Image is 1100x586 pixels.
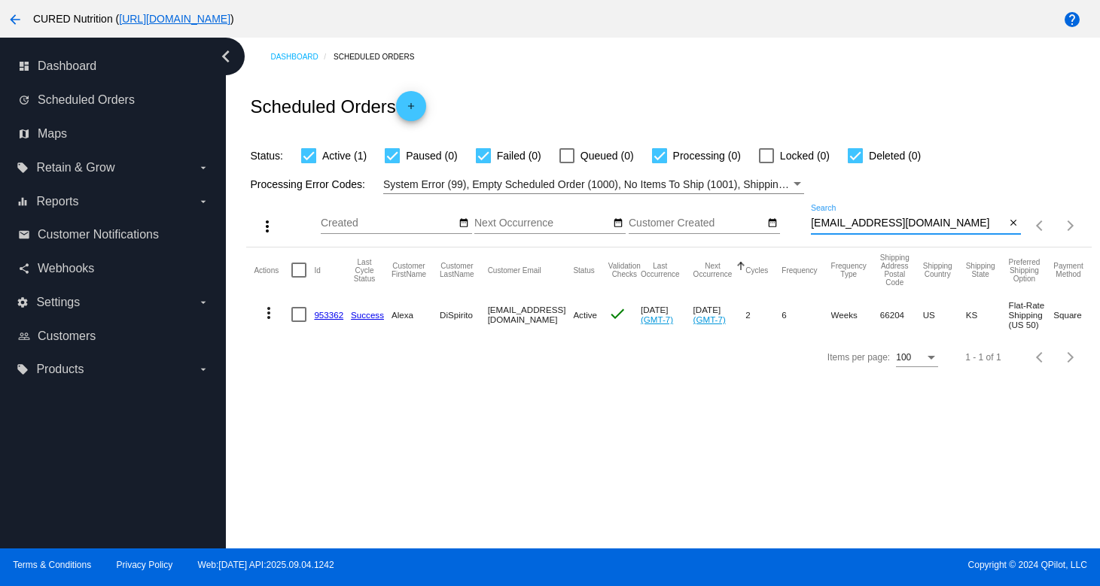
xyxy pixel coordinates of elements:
div: 1 - 1 of 1 [965,352,1001,363]
span: Active [573,310,597,320]
button: Change sorting for ShippingState [966,262,995,278]
button: Change sorting for CustomerLastName [440,262,474,278]
button: Change sorting for ShippingCountry [923,262,952,278]
i: map [18,128,30,140]
div: Items per page: [827,352,890,363]
span: Reports [36,195,78,208]
mat-cell: [DATE] [693,293,746,336]
button: Change sorting for CustomerEmail [488,266,541,275]
a: Success [351,310,384,320]
mat-icon: help [1063,11,1081,29]
i: arrow_drop_down [197,162,209,174]
mat-cell: [EMAIL_ADDRESS][DOMAIN_NAME] [488,293,574,336]
a: (GMT-7) [641,314,673,324]
button: Change sorting for ShippingPostcode [880,254,910,287]
i: equalizer [17,196,29,208]
span: Status: [250,150,283,162]
i: chevron_left [214,44,238,68]
span: Queued (0) [580,147,634,165]
a: Web:[DATE] API:2025.09.04.1242 [198,560,334,570]
span: Retain & Grow [36,161,114,175]
mat-cell: Square [1053,293,1096,336]
mat-icon: add [402,101,420,119]
mat-icon: date_range [613,217,623,229]
span: Products [36,363,84,376]
span: Failed (0) [497,147,541,165]
i: local_offer [17,162,29,174]
mat-icon: check [608,305,626,323]
mat-icon: more_vert [258,217,276,235]
a: [URL][DOMAIN_NAME] [119,13,230,25]
a: map Maps [18,122,209,146]
a: Dashboard [270,45,334,68]
span: Paused (0) [406,147,457,165]
i: people_outline [18,330,30,342]
a: people_outline Customers [18,324,209,348]
span: Customers [38,329,96,343]
mat-icon: close [1008,217,1019,229]
button: Change sorting for CustomerFirstName [392,262,426,278]
span: 100 [896,352,911,363]
mat-icon: date_range [459,217,469,229]
input: Search [811,217,1005,229]
mat-cell: 66204 [880,293,923,336]
i: arrow_drop_down [197,196,209,208]
h2: Scheduled Orders [250,91,425,121]
mat-header-cell: Actions [254,247,291,293]
a: dashboard Dashboard [18,54,209,78]
mat-cell: [DATE] [641,293,693,336]
mat-cell: DiSpirito [440,293,488,336]
span: Copyright © 2024 QPilot, LLC [563,560,1087,570]
mat-header-cell: Validation Checks [608,247,641,293]
button: Change sorting for LastProcessingCycleId [351,258,378,283]
span: CURED Nutrition ( ) [33,13,234,25]
span: Scheduled Orders [38,93,135,107]
button: Clear [1005,216,1021,232]
i: settings [17,296,29,308]
a: update Scheduled Orders [18,88,209,112]
mat-cell: US [923,293,966,336]
input: Next Occurrence [474,217,610,229]
a: Privacy Policy [117,560,173,570]
span: Settings [36,296,80,309]
button: Next page [1056,342,1086,372]
a: Scheduled Orders [334,45,428,68]
button: Change sorting for PaymentMethod.Type [1053,262,1083,278]
i: arrow_drop_down [197,363,209,375]
mat-icon: date_range [767,217,778,229]
mat-cell: KS [966,293,1009,336]
i: arrow_drop_down [197,296,209,308]
mat-cell: Weeks [831,293,880,336]
a: share Webhooks [18,257,209,281]
input: Created [321,217,456,229]
span: Deleted (0) [869,147,921,165]
span: Locked (0) [780,147,830,165]
button: Change sorting for FrequencyType [831,262,867,278]
mat-select: Filter by Processing Error Codes [383,175,804,194]
button: Change sorting for Frequency [782,266,817,275]
span: Dashboard [38,59,96,73]
mat-select: Items per page: [896,353,938,363]
button: Change sorting for Status [573,266,594,275]
a: email Customer Notifications [18,223,209,247]
i: dashboard [18,60,30,72]
button: Change sorting for NextOccurrenceUtc [693,262,733,278]
a: (GMT-7) [693,314,726,324]
input: Customer Created [629,217,764,229]
mat-icon: more_vert [260,304,278,322]
span: Processing (0) [673,147,741,165]
button: Change sorting for LastOccurrenceUtc [641,262,680,278]
span: Customer Notifications [38,228,159,241]
i: local_offer [17,363,29,375]
button: Change sorting for Cycles [745,266,768,275]
mat-cell: Alexa [392,293,440,336]
a: Terms & Conditions [13,560,91,570]
i: email [18,229,30,241]
mat-cell: 6 [782,293,830,336]
button: Change sorting for Id [314,266,320,275]
mat-cell: Flat-Rate Shipping (US 50) [1009,293,1054,336]
i: share [18,263,30,275]
button: Previous page [1025,211,1056,241]
a: 953362 [314,310,343,320]
span: Processing Error Codes: [250,178,365,190]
